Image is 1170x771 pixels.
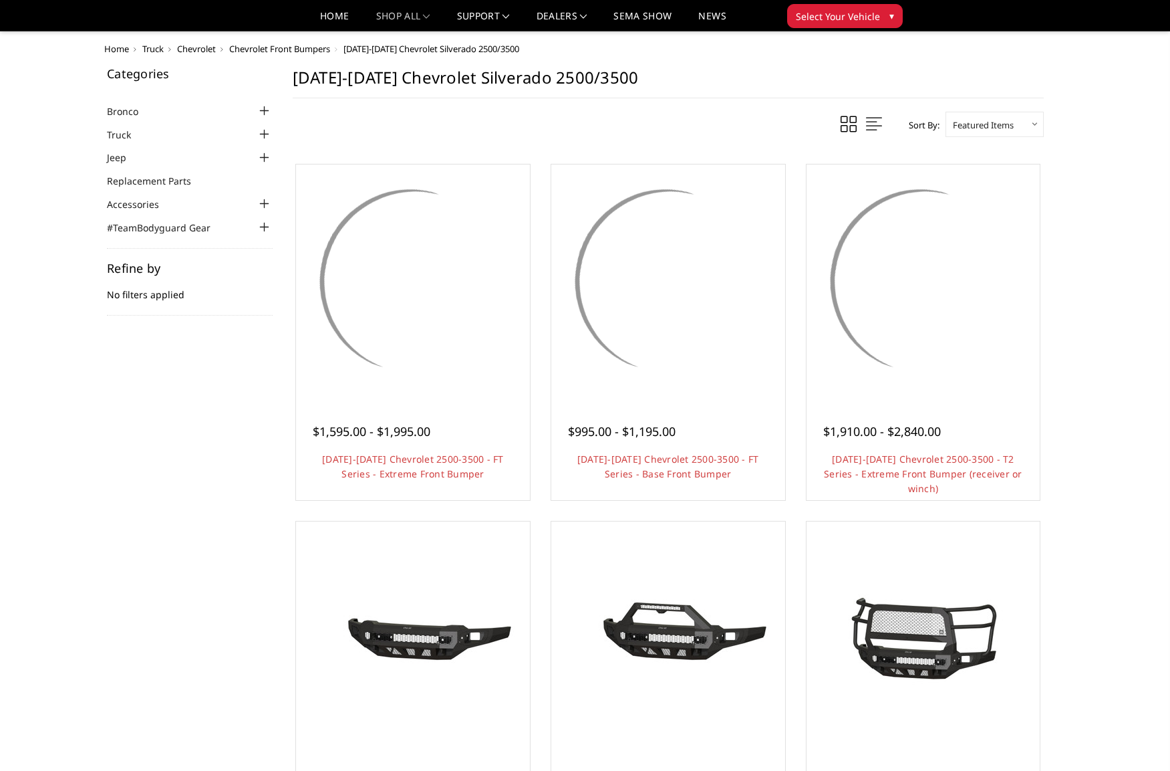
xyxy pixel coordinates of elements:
[810,525,1037,752] a: 2024-2025 Chevrolet 2500-3500 - Freedom Series - Extreme Front Bumper
[796,9,880,23] span: Select Your Vehicle
[299,168,527,395] a: 2024-2025 Chevrolet 2500-3500 - FT Series - Extreme Front Bumper 2024-2025 Chevrolet 2500-3500 - ...
[107,221,227,235] a: #TeamBodyguard Gear
[555,168,782,395] a: 2024-2025 Chevrolet 2500-3500 - FT Series - Base Front Bumper 2024-2025 Chevrolet 2500-3500 - FT ...
[107,128,148,142] a: Truck
[816,588,1030,689] img: 2024-2025 Chevrolet 2500-3500 - Freedom Series - Extreme Front Bumper
[107,262,273,274] h5: Refine by
[823,423,941,439] span: $1,910.00 - $2,840.00
[313,423,430,439] span: $1,595.00 - $1,995.00
[322,453,504,480] a: [DATE]-[DATE] Chevrolet 2500-3500 - FT Series - Extreme Front Bumper
[376,11,430,31] a: shop all
[107,174,208,188] a: Replacement Parts
[107,68,273,80] h5: Categories
[104,43,129,55] a: Home
[107,150,143,164] a: Jeep
[229,43,330,55] a: Chevrolet Front Bumpers
[299,525,527,752] a: 2024-2025 Chevrolet 2500-3500 - Freedom Series - Base Front Bumper (non-winch)
[107,104,155,118] a: Bronco
[889,9,894,23] span: ▾
[320,11,349,31] a: Home
[901,115,939,135] label: Sort By:
[810,168,1037,395] a: 2024-2025 Chevrolet 2500-3500 - T2 Series - Extreme Front Bumper (receiver or winch) 2024-2025 Ch...
[142,43,164,55] a: Truck
[293,68,1044,98] h1: [DATE]-[DATE] Chevrolet Silverado 2500/3500
[568,423,676,439] span: $995.00 - $1,195.00
[824,453,1022,495] a: [DATE]-[DATE] Chevrolet 2500-3500 - T2 Series - Extreme Front Bumper (receiver or winch)
[306,588,520,689] img: 2024-2025 Chevrolet 2500-3500 - Freedom Series - Base Front Bumper (non-winch)
[613,11,672,31] a: SEMA Show
[107,262,273,316] div: No filters applied
[177,43,216,55] a: Chevrolet
[787,4,903,28] button: Select Your Vehicle
[561,588,775,689] img: 2024-2025 Chevrolet 2500-3500 - Freedom Series - Sport Front Bumper (non-winch)
[457,11,510,31] a: Support
[107,197,176,211] a: Accessories
[343,43,519,55] span: [DATE]-[DATE] Chevrolet Silverado 2500/3500
[555,525,782,752] a: 2024-2025 Chevrolet 2500-3500 - Freedom Series - Sport Front Bumper (non-winch)
[537,11,587,31] a: Dealers
[577,453,759,480] a: [DATE]-[DATE] Chevrolet 2500-3500 - FT Series - Base Front Bumper
[698,11,726,31] a: News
